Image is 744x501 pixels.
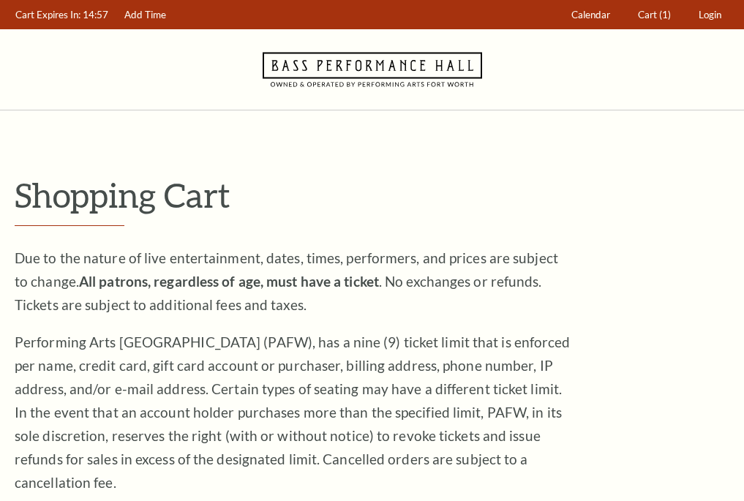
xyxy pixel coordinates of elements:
[83,9,108,20] span: 14:57
[118,1,173,29] a: Add Time
[571,9,610,20] span: Calendar
[565,1,617,29] a: Calendar
[699,9,721,20] span: Login
[15,331,571,494] p: Performing Arts [GEOGRAPHIC_DATA] (PAFW), has a nine (9) ticket limit that is enforced per name, ...
[15,249,558,313] span: Due to the nature of live entertainment, dates, times, performers, and prices are subject to chan...
[79,273,379,290] strong: All patrons, regardless of age, must have a ticket
[15,9,80,20] span: Cart Expires In:
[15,176,729,214] p: Shopping Cart
[692,1,729,29] a: Login
[638,9,657,20] span: Cart
[631,1,678,29] a: Cart (1)
[659,9,671,20] span: (1)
